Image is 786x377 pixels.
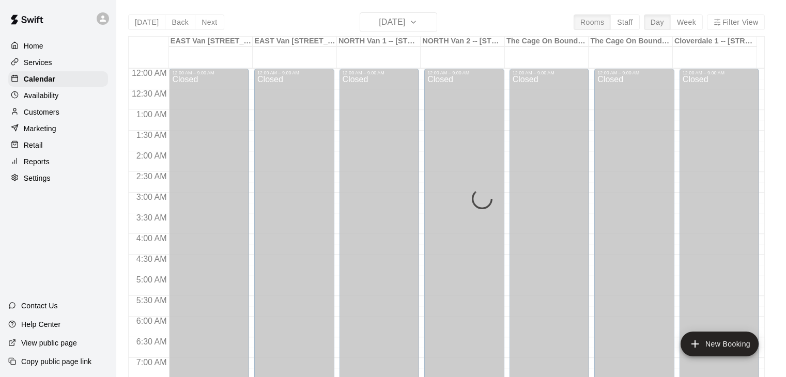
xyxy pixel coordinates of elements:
p: Home [24,41,43,51]
span: 12:30 AM [129,89,169,98]
div: The Cage On Boundary 1 -- [STREET_ADDRESS] ([PERSON_NAME] & [PERSON_NAME]), [GEOGRAPHIC_DATA] [505,37,589,46]
div: 12:00 AM – 9:00 AM [172,70,246,75]
p: View public page [21,338,77,348]
div: 12:00 AM – 9:00 AM [427,70,501,75]
p: Copy public page link [21,356,91,367]
span: 6:00 AM [134,317,169,325]
span: 4:00 AM [134,234,169,243]
a: Marketing [8,121,108,136]
span: 2:00 AM [134,151,169,160]
a: Customers [8,104,108,120]
a: Retail [8,137,108,153]
p: Reports [24,156,50,167]
a: Availability [8,88,108,103]
p: Services [24,57,52,68]
span: 2:30 AM [134,172,169,181]
div: EAST Van [STREET_ADDRESS] [253,37,337,46]
div: NORTH Van 2 -- [STREET_ADDRESS] [421,37,505,46]
span: 3:30 AM [134,213,169,222]
div: 12:00 AM – 9:00 AM [513,70,587,75]
a: Calendar [8,71,108,87]
span: 6:30 AM [134,337,169,346]
p: Customers [24,107,59,117]
p: Marketing [24,123,56,134]
a: Services [8,55,108,70]
button: add [681,332,759,356]
span: 3:00 AM [134,193,169,201]
p: Retail [24,140,43,150]
div: The Cage On Boundary 2 -- [STREET_ADDRESS] ([PERSON_NAME] & [PERSON_NAME]), [GEOGRAPHIC_DATA] [589,37,673,46]
div: 12:00 AM – 9:00 AM [597,70,671,75]
div: 12:00 AM – 9:00 AM [343,70,417,75]
div: NORTH Van 1 -- [STREET_ADDRESS] [337,37,421,46]
p: Help Center [21,319,60,329]
a: Settings [8,170,108,186]
p: Calendar [24,74,55,84]
span: 1:30 AM [134,131,169,139]
div: 12:00 AM – 9:00 AM [683,70,757,75]
span: 5:30 AM [134,296,169,305]
div: Cloverdale 1 -- [STREET_ADDRESS] [673,37,757,46]
span: 4:30 AM [134,255,169,263]
span: 5:00 AM [134,275,169,284]
div: EAST Van [STREET_ADDRESS] [169,37,253,46]
a: Home [8,38,108,54]
span: 12:00 AM [129,69,169,77]
p: Availability [24,90,59,101]
p: Settings [24,173,51,183]
div: 12:00 AM – 9:00 AM [257,70,331,75]
span: 1:00 AM [134,110,169,119]
p: Contact Us [21,301,58,311]
a: Reports [8,154,108,169]
span: 7:00 AM [134,358,169,367]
